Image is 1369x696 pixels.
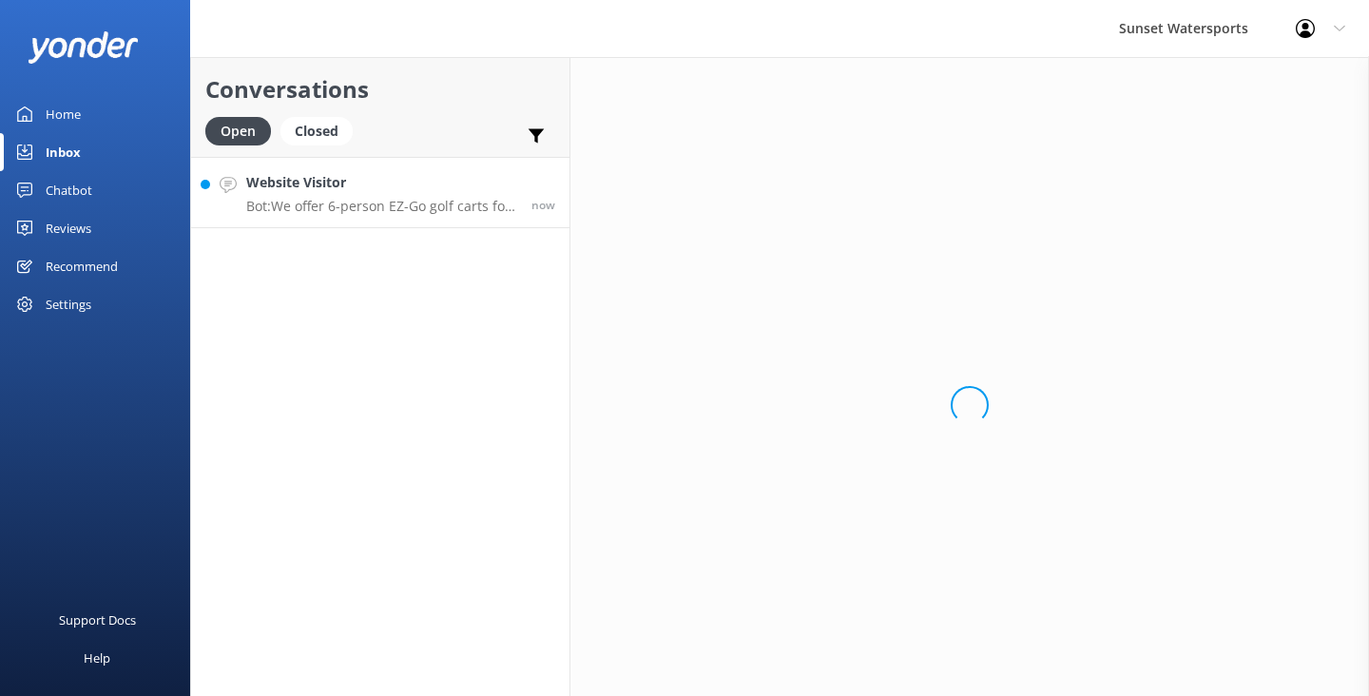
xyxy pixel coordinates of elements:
div: Reviews [46,209,91,247]
span: 08:08pm 19-Aug-2025 (UTC -05:00) America/Cancun [531,197,555,213]
div: Chatbot [46,171,92,209]
div: Inbox [46,133,81,171]
h2: Conversations [205,71,555,107]
div: Settings [46,285,91,323]
div: Recommend [46,247,118,285]
img: yonder-white-logo.png [29,31,138,63]
div: Open [205,117,271,145]
div: Help [84,639,110,677]
p: Bot: We offer 6-person EZ-Go golf carts for rent. These carts are street legal and perfect for ex... [246,198,517,215]
a: Closed [280,120,362,141]
a: Website VisitorBot:We offer 6-person EZ-Go golf carts for rent. These carts are street legal and ... [191,157,569,228]
div: Support Docs [59,601,136,639]
a: Open [205,120,280,141]
h4: Website Visitor [246,172,517,193]
div: Home [46,95,81,133]
div: Closed [280,117,353,145]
